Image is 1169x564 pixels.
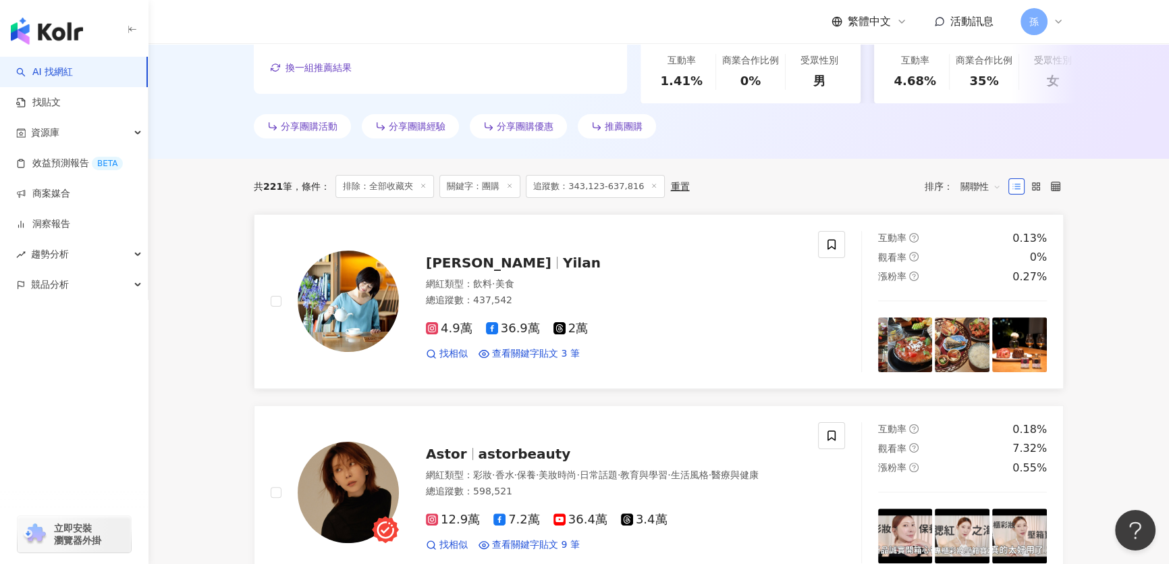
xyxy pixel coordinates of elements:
[1034,54,1072,68] div: 受眾性別
[1012,422,1047,437] div: 0.18%
[22,523,48,545] img: chrome extension
[31,118,59,148] span: 資源庫
[935,509,989,563] img: post-image
[668,54,696,68] div: 互動率
[909,443,919,453] span: question-circle
[54,522,101,546] span: 立即安裝 瀏覽器外掛
[618,469,620,480] span: ·
[479,347,580,361] a: 查看關鍵字貼文 3 筆
[497,121,553,132] span: 分享團購優惠
[950,15,994,28] span: 活動訊息
[909,233,919,242] span: question-circle
[526,175,665,198] span: 追蹤數：343,123-637,816
[671,469,709,480] span: 生活風格
[389,121,445,132] span: 分享團購經驗
[18,516,131,553] a: chrome extension立即安裝 瀏覽器外掛
[1012,231,1047,246] div: 0.13%
[486,322,540,336] span: 36.9萬
[620,469,668,480] span: 教育與學習
[1012,441,1047,456] div: 7.32%
[992,317,1047,372] img: post-image
[670,181,689,192] div: 重置
[426,485,802,498] div: 總追蹤數 ： 598,521
[709,469,711,480] span: ·
[426,469,802,482] div: 網紅類型 ：
[281,121,337,132] span: 分享團購活動
[563,255,601,271] span: Yilan
[894,72,935,89] div: 4.68%
[254,214,1064,389] a: KOL Avatar[PERSON_NAME]Yilan網紅類型：飲料·美食總追蹤數：437,5424.9萬36.9萬2萬找相似查看關鍵字貼文 3 筆互動率question-circle0.13...
[1012,270,1047,284] div: 0.27%
[1012,461,1047,476] div: 0.55%
[254,181,292,192] div: 共 筆
[621,513,668,527] span: 3.4萬
[426,446,467,462] span: Astor
[495,278,514,289] span: 美食
[878,443,906,454] span: 觀看率
[800,54,838,68] div: 受眾性別
[270,57,352,78] button: 換一組推薦結果
[553,322,588,336] span: 2萬
[813,72,825,89] div: 男
[31,239,69,270] span: 趨勢分析
[426,294,802,307] div: 總追蹤數 ： 437,542
[668,469,670,480] span: ·
[740,72,761,89] div: 0%
[493,513,540,527] span: 7.2萬
[536,469,539,480] span: ·
[1030,250,1047,265] div: 0%
[909,463,919,472] span: question-circle
[1115,510,1156,550] iframe: Help Scout Beacon - Open
[878,462,906,473] span: 漲粉率
[660,72,702,89] div: 1.41%
[473,278,492,289] span: 飲料
[969,72,998,89] div: 35%
[426,538,468,552] a: 找相似
[492,469,495,480] span: ·
[16,217,70,231] a: 洞察報告
[514,469,516,480] span: ·
[16,187,70,201] a: 商案媒合
[1047,72,1059,89] div: 女
[292,181,330,192] span: 條件 ：
[909,272,919,281] span: question-circle
[1029,14,1039,29] span: 孫
[439,175,520,198] span: 關鍵字：團購
[16,66,73,79] a: searchAI 找網紅
[878,271,906,282] span: 漲粉率
[426,322,472,336] span: 4.9萬
[426,278,802,291] div: 網紅類型 ：
[492,278,495,289] span: ·
[909,424,919,434] span: question-circle
[16,96,61,109] a: 找貼文
[31,270,69,300] span: 競品分析
[11,18,83,45] img: logo
[878,317,933,372] img: post-image
[16,157,123,170] a: 效益預測報告BETA
[722,54,779,68] div: 商業合作比例
[878,509,933,563] img: post-image
[263,181,283,192] span: 221
[426,347,468,361] a: 找相似
[605,121,643,132] span: 推薦團購
[553,513,607,527] span: 36.4萬
[909,252,919,261] span: question-circle
[580,469,618,480] span: 日常話題
[495,469,514,480] span: 香水
[711,469,759,480] span: 醫療與健康
[878,232,906,243] span: 互動率
[473,469,492,480] span: 彩妝
[492,347,580,361] span: 查看關鍵字貼文 3 筆
[925,176,1008,197] div: 排序：
[426,513,480,527] span: 12.9萬
[992,509,1047,563] img: post-image
[439,538,468,552] span: 找相似
[539,469,576,480] span: 美妝時尚
[426,255,551,271] span: [PERSON_NAME]
[878,252,906,263] span: 觀看率
[517,469,536,480] span: 保養
[848,14,891,29] span: 繁體中文
[16,250,26,259] span: rise
[956,54,1012,68] div: 商業合作比例
[576,469,579,480] span: ·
